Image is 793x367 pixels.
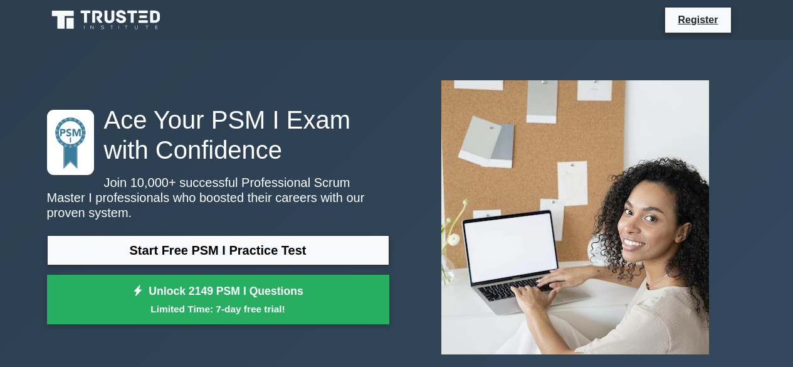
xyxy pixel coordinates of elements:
[47,105,389,165] h1: Ace Your PSM I Exam with Confidence
[47,175,389,220] p: Join 10,000+ successful Professional Scrum Master I professionals who boosted their careers with ...
[670,12,725,28] a: Register
[47,235,389,265] a: Start Free PSM I Practice Test
[47,275,389,325] a: Unlock 2149 PSM I QuestionsLimited Time: 7-day free trial!
[63,302,374,316] small: Limited Time: 7-day free trial!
